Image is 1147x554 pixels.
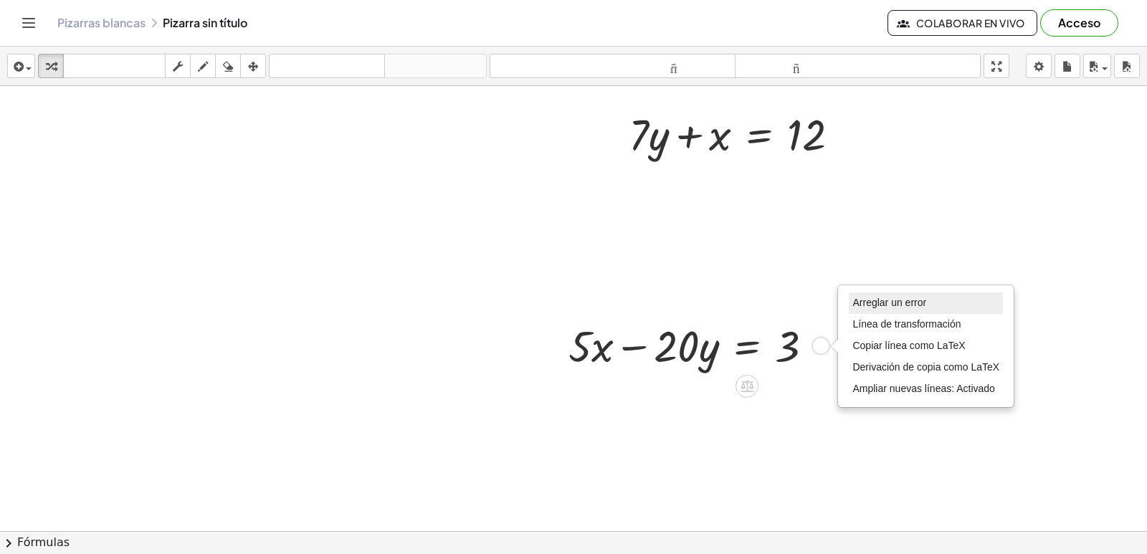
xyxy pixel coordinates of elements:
div: Aplique la misma matemática a ambos lados de la ecuación. [736,375,758,398]
font: Ampliar nuevas líneas: Activado [852,383,994,394]
font: rehacer [388,59,483,73]
font: tamaño_del_formato [493,59,732,73]
font: Pizarras blancas [57,15,146,30]
font: Copiar línea como LaTeX [852,340,965,351]
font: tamaño_del_formato [738,59,977,73]
button: tamaño_del_formato [735,54,981,78]
font: Línea de transformación [852,318,961,330]
font: Arreglar un error [852,297,926,308]
button: Colaborar en vivo [887,10,1037,36]
button: rehacer [384,54,487,78]
font: Derivación de copia como LaTeX [852,361,999,373]
button: Acceso [1040,9,1118,37]
button: deshacer [269,54,385,78]
font: teclado [67,59,162,73]
font: Acceso [1058,15,1100,30]
button: tamaño_del_formato [490,54,736,78]
font: deshacer [272,59,381,73]
font: Fórmulas [17,535,70,549]
font: Colaborar en vivo [916,16,1025,29]
button: teclado [63,54,166,78]
button: Cambiar navegación [17,11,40,34]
a: Pizarras blancas [57,16,146,30]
